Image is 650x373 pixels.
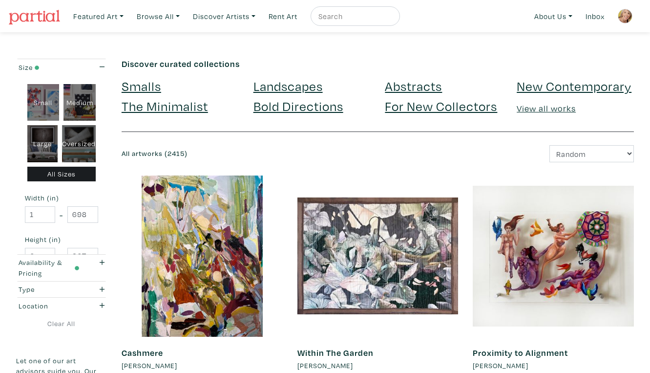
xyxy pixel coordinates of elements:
a: For New Collectors [385,97,497,114]
div: Location [19,301,80,311]
a: View all works [517,103,576,114]
div: All Sizes [27,167,96,182]
li: [PERSON_NAME] [297,360,353,371]
a: Landscapes [253,77,323,94]
small: Height (in) [25,236,98,243]
li: [PERSON_NAME] [122,360,177,371]
h6: All artworks (2415) [122,150,371,158]
img: phpThumb.php [618,9,632,23]
a: Discover Artists [189,6,260,26]
a: [PERSON_NAME] [473,360,634,371]
div: Small [27,84,60,121]
div: Oversized [62,125,96,162]
button: Availability & Pricing [16,255,107,281]
div: Medium [63,84,96,121]
a: Proximity to Alignment [473,347,568,358]
input: Search [317,10,391,22]
a: Inbox [581,6,609,26]
a: Abstracts [385,77,442,94]
h6: Discover curated collections [122,59,634,69]
button: Size [16,59,107,75]
a: Within The Garden [297,347,374,358]
div: Availability & Pricing [19,257,80,278]
li: [PERSON_NAME] [473,360,528,371]
a: Featured Art [69,6,128,26]
button: Location [16,298,107,314]
a: Smalls [122,77,161,94]
a: Clear All [16,318,107,329]
a: Browse All [132,6,184,26]
a: [PERSON_NAME] [297,360,459,371]
small: Width (in) [25,195,98,201]
a: [PERSON_NAME] [122,360,283,371]
a: Rent Art [264,6,302,26]
div: Size [19,62,80,73]
a: About Us [530,6,577,26]
button: Type [16,282,107,298]
span: - [60,250,63,263]
a: Bold Directions [253,97,343,114]
div: Large [27,125,58,162]
div: Type [19,284,80,295]
span: - [60,208,63,221]
a: Cashmere [122,347,163,358]
a: The Minimalist [122,97,208,114]
a: New Contemporary [517,77,631,94]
